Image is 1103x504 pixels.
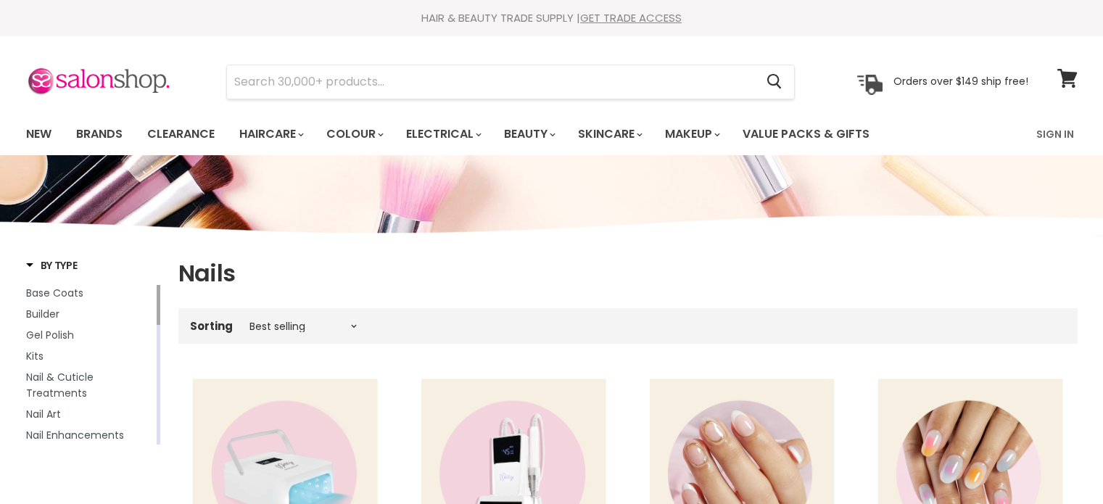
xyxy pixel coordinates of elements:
[732,119,880,149] a: Value Packs & Gifts
[26,258,78,273] h3: By Type
[493,119,564,149] a: Beauty
[654,119,729,149] a: Makeup
[26,328,74,342] span: Gel Polish
[315,119,392,149] a: Colour
[65,119,133,149] a: Brands
[26,348,154,364] a: Kits
[26,427,154,443] a: Nail Enhancements
[136,119,226,149] a: Clearance
[26,406,154,422] a: Nail Art
[228,119,313,149] a: Haircare
[26,327,154,343] a: Gel Polish
[26,407,61,421] span: Nail Art
[26,307,59,321] span: Builder
[26,370,94,400] span: Nail & Cuticle Treatments
[756,65,794,99] button: Search
[190,320,233,332] label: Sorting
[26,369,154,401] a: Nail & Cuticle Treatments
[395,119,490,149] a: Electrical
[26,285,154,301] a: Base Coats
[26,428,124,442] span: Nail Enhancements
[26,286,83,300] span: Base Coats
[26,306,154,322] a: Builder
[8,113,1096,155] nav: Main
[8,11,1096,25] div: HAIR & BEAUTY TRADE SUPPLY |
[580,10,682,25] a: GET TRADE ACCESS
[178,258,1078,289] h1: Nails
[26,349,44,363] span: Kits
[15,113,954,155] ul: Main menu
[227,65,756,99] input: Search
[567,119,651,149] a: Skincare
[15,119,62,149] a: New
[226,65,795,99] form: Product
[1028,119,1083,149] a: Sign In
[893,75,1028,88] p: Orders over $149 ship free!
